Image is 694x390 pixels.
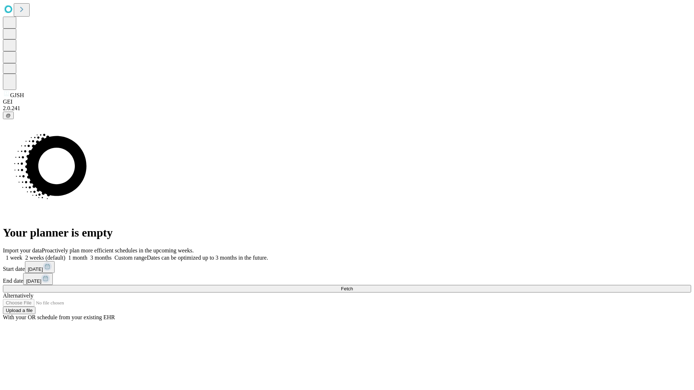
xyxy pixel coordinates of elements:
div: GEI [3,99,691,105]
button: [DATE] [25,261,55,273]
span: [DATE] [28,266,43,272]
span: Import your data [3,247,42,253]
div: End date [3,273,691,285]
span: [DATE] [26,278,41,284]
span: 2 weeks (default) [25,255,65,261]
span: Fetch [341,286,353,291]
span: With your OR schedule from your existing EHR [3,314,115,320]
button: [DATE] [23,273,53,285]
span: @ [6,113,11,118]
span: Alternatively [3,292,33,299]
span: Dates can be optimized up to 3 months in the future. [147,255,268,261]
span: Proactively plan more efficient schedules in the upcoming weeks. [42,247,194,253]
span: 1 week [6,255,22,261]
button: Upload a file [3,307,35,314]
div: 2.0.241 [3,105,691,112]
div: Start date [3,261,691,273]
span: 3 months [90,255,112,261]
span: 1 month [68,255,87,261]
h1: Your planner is empty [3,226,691,239]
span: GJSH [10,92,24,98]
button: Fetch [3,285,691,292]
button: @ [3,112,14,119]
span: Custom range [115,255,147,261]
